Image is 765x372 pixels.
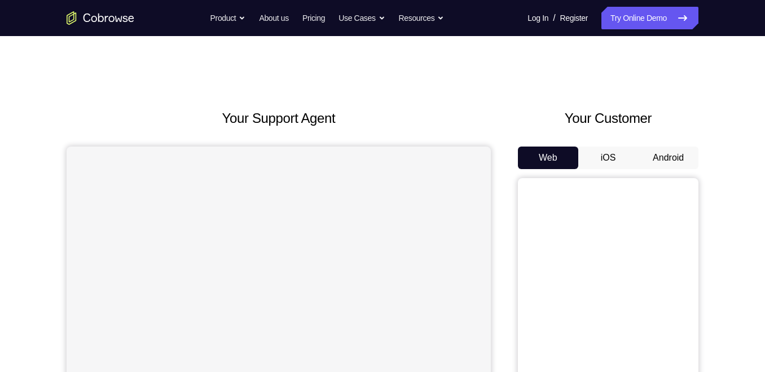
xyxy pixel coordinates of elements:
button: Resources [399,7,445,29]
button: Use Cases [338,7,385,29]
a: Go to the home page [67,11,134,25]
h2: Your Customer [518,108,698,129]
a: Register [560,7,588,29]
button: Android [638,147,698,169]
h2: Your Support Agent [67,108,491,129]
a: Pricing [302,7,325,29]
span: / [553,11,555,25]
button: Product [210,7,246,29]
button: iOS [578,147,639,169]
a: Try Online Demo [601,7,698,29]
a: About us [259,7,288,29]
button: Web [518,147,578,169]
a: Log In [527,7,548,29]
